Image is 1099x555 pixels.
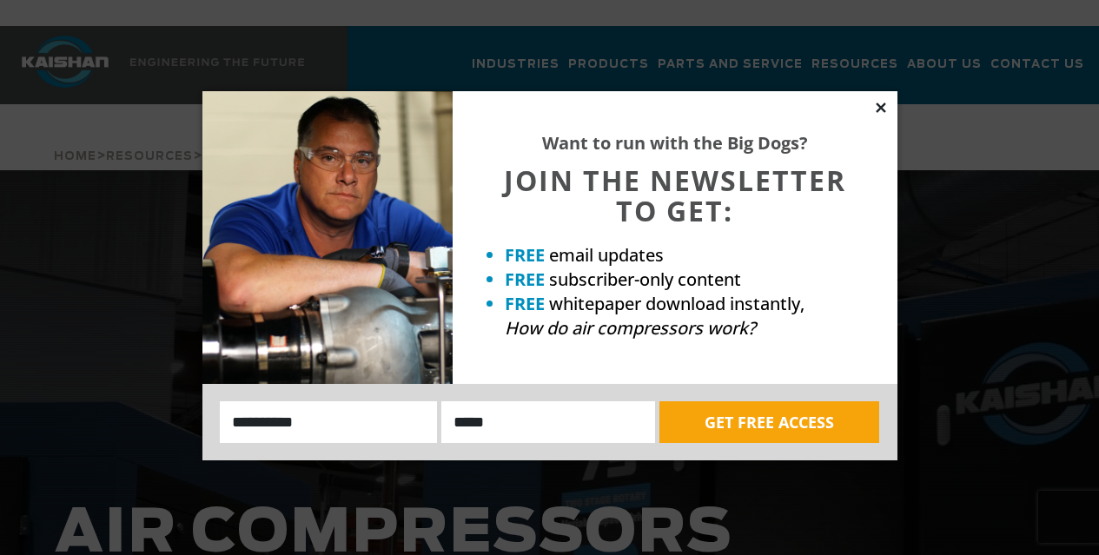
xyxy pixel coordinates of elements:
strong: Want to run with the Big Dogs? [542,131,808,155]
span: subscriber-only content [549,268,741,291]
input: Email [441,401,655,443]
em: How do air compressors work? [505,316,756,340]
button: GET FREE ACCESS [659,401,879,443]
span: JOIN THE NEWSLETTER TO GET: [504,162,846,229]
button: Close [873,100,889,116]
input: Name: [220,401,438,443]
strong: FREE [505,243,545,267]
span: whitepaper download instantly, [549,292,804,315]
strong: FREE [505,292,545,315]
span: email updates [549,243,664,267]
strong: FREE [505,268,545,291]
